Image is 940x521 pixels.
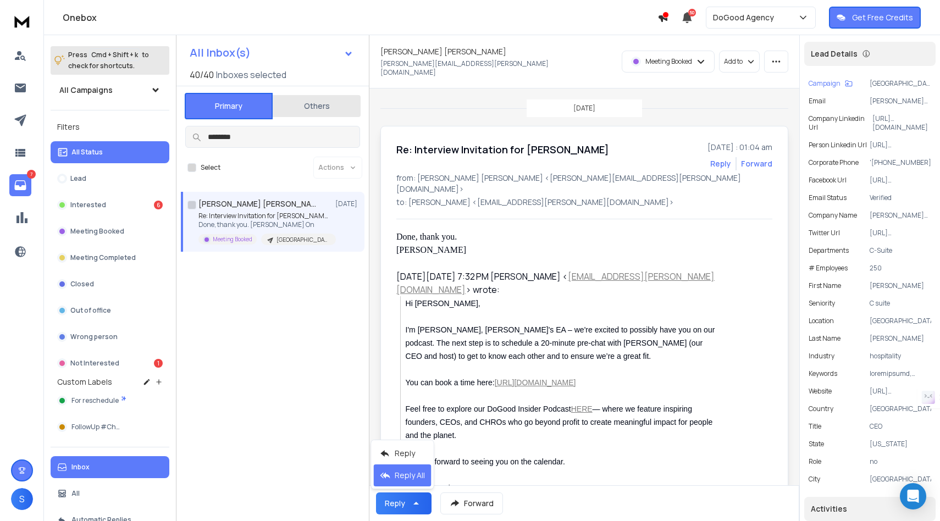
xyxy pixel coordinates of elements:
span: Feel free to explore our DoGood Insider Podcast — where we feature inspiring founders, CEOs, and ... [406,404,715,492]
p: [PERSON_NAME] [870,281,931,290]
p: location [809,317,834,325]
span: For reschedule [71,396,119,405]
button: Closed [51,273,169,295]
p: Out of office [70,306,111,315]
p: City [809,475,820,484]
span: 50 [688,9,696,16]
p: Email [809,97,826,106]
p: Inbox [71,463,90,472]
div: 1 [154,359,163,368]
p: Interested [70,201,106,209]
h1: [PERSON_NAME] [PERSON_NAME] [380,46,506,57]
button: Forward [440,492,503,514]
p: Company Name [809,211,857,220]
h3: Custom Labels [57,376,112,387]
p: [PERSON_NAME][EMAIL_ADDRESS][PERSON_NAME][DOMAIN_NAME] [380,59,581,77]
h1: [PERSON_NAME] [PERSON_NAME] [198,198,319,209]
p: Person Linkedin Url [809,141,867,149]
p: [DATE] : 01:04 am [707,142,772,153]
p: from: [PERSON_NAME] [PERSON_NAME] <[PERSON_NAME][EMAIL_ADDRESS][PERSON_NAME][DOMAIN_NAME]> [396,173,772,195]
button: All Status [51,141,169,163]
span: Cmd + Shift + k [90,48,140,61]
p: Seniority [809,299,835,308]
p: [PERSON_NAME][EMAIL_ADDRESS][PERSON_NAME][DOMAIN_NAME] [870,97,931,106]
span: Hi [PERSON_NAME], I'm [PERSON_NAME], [PERSON_NAME]'s EA – we're excited to possibly have you on o... [406,299,717,361]
span: 40 / 40 [190,68,214,81]
h1: All Campaigns [59,85,113,96]
p: [DATE] [335,199,360,208]
div: [PERSON_NAME] [396,243,717,257]
p: Meeting Booked [645,57,692,66]
p: Done, thank you. [PERSON_NAME] On [198,220,330,229]
p: All Status [71,148,103,157]
button: Out of office [51,300,169,322]
button: Meeting Booked [51,220,169,242]
button: Reply [376,492,432,514]
p: [URL][DOMAIN_NAME] [870,176,931,185]
button: Wrong person [51,326,169,348]
p: Closed [70,280,94,289]
p: [GEOGRAPHIC_DATA] | 200 - 499 | CEO [277,236,329,244]
p: 7 [27,170,36,179]
div: Reply [385,498,405,509]
button: Lead [51,168,169,190]
p: Campaign [809,79,841,88]
p: Re: Interview Invitation for [PERSON_NAME] [198,212,330,220]
p: Facebook Url [809,176,847,185]
p: Reply [395,448,415,459]
p: Last Name [809,334,841,343]
p: Lead Details [811,48,858,59]
p: hospitality [870,352,931,361]
p: C-Suite [870,246,931,255]
div: 6 [154,201,163,209]
h3: Inboxes selected [216,68,286,81]
p: Reply All [395,470,425,481]
label: Select [201,163,220,172]
p: [URL][DOMAIN_NAME][PERSON_NAME] [872,114,931,132]
span: FollowUp #Chat [71,423,123,431]
h3: Filters [51,119,169,135]
button: Not Interested1 [51,352,169,374]
button: Inbox [51,456,169,478]
p: 250 [870,264,931,273]
p: Lead [70,174,86,183]
p: Country [809,404,833,413]
button: FollowUp #Chat [51,416,169,438]
a: [URL][DOMAIN_NAME] [495,378,576,387]
p: Verified [870,193,931,202]
div: [DATE][DATE] 7:32 PM [PERSON_NAME] < > wrote: [396,270,717,296]
p: industry [809,352,834,361]
button: Primary [185,93,273,119]
p: [PERSON_NAME] [870,334,931,343]
button: For reschedule [51,390,169,412]
p: [US_STATE] [870,440,931,448]
p: [URL][DOMAIN_NAME] [870,229,931,237]
p: website [809,387,832,396]
p: # Employees [809,264,848,273]
p: DoGood Agency [713,12,778,23]
p: Get Free Credits [852,12,913,23]
p: First Name [809,281,841,290]
p: Meeting Booked [213,235,252,243]
p: [URL][DOMAIN_NAME][PERSON_NAME] [870,141,931,149]
button: S [11,488,33,510]
p: Not Interested [70,359,119,368]
h1: All Inbox(s) [190,47,251,58]
p: Meeting Completed [70,253,136,262]
p: Meeting Booked [70,227,124,236]
div: Done, thank you. [396,230,717,243]
p: All [71,489,80,498]
p: [URL][DOMAIN_NAME] [870,387,931,396]
p: [DATE] [573,104,595,113]
div: Open Intercom Messenger [900,483,926,509]
p: [GEOGRAPHIC_DATA] [870,404,931,413]
button: Others [273,94,361,118]
a: 7 [9,174,31,196]
p: Press to check for shortcuts. [68,49,149,71]
p: role [809,457,821,466]
h1: Re: Interview Invitation for [PERSON_NAME] [396,142,609,157]
img: logo [11,11,33,31]
span: You can book a time here: [406,378,576,387]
